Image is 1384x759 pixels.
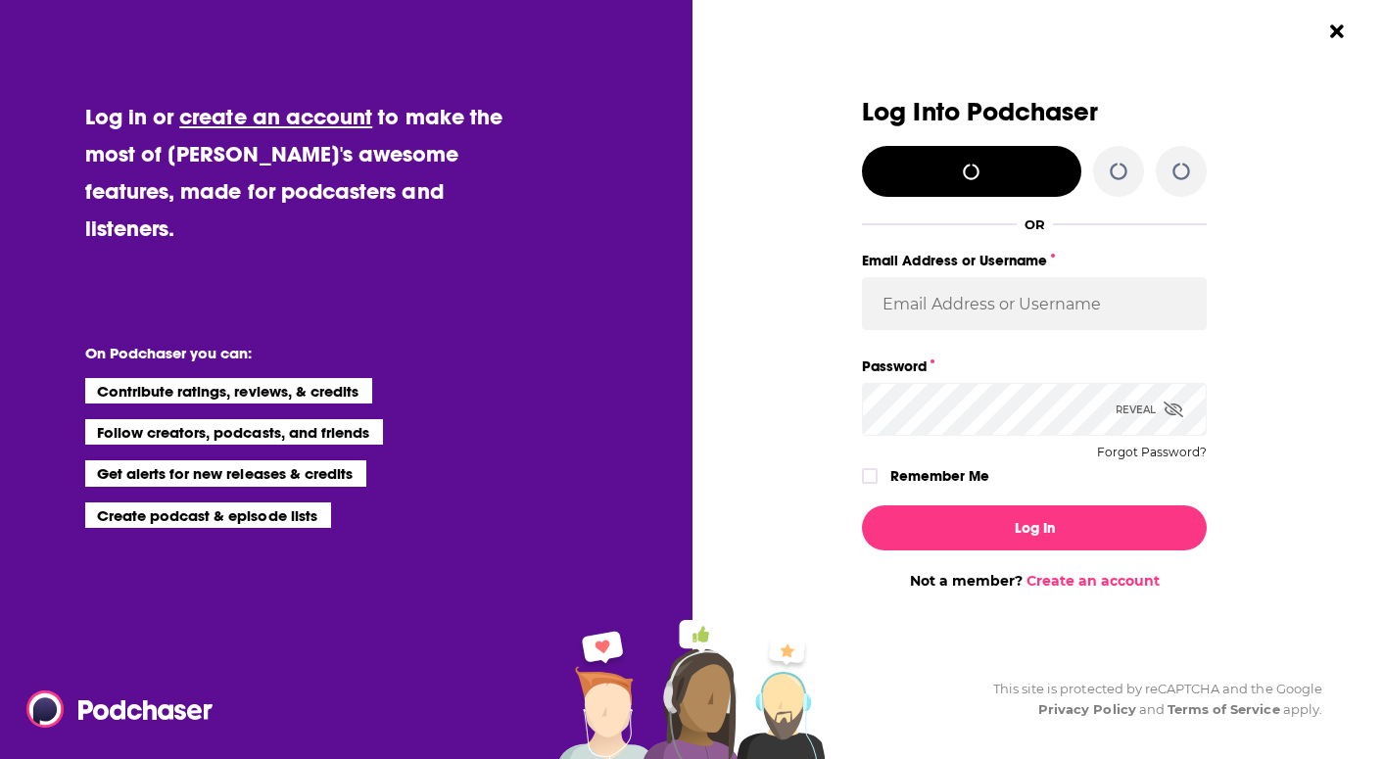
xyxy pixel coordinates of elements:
label: Password [862,354,1207,379]
a: create an account [179,103,372,130]
li: Contribute ratings, reviews, & credits [85,378,373,403]
div: OR [1025,216,1045,232]
label: Remember Me [890,463,989,489]
button: Close Button [1318,13,1356,50]
input: Email Address or Username [862,277,1207,330]
img: Podchaser - Follow, Share and Rate Podcasts [26,690,215,728]
a: Terms of Service [1168,701,1280,717]
li: Follow creators, podcasts, and friends [85,419,384,445]
button: Log In [862,505,1207,550]
div: Reveal [1116,383,1183,436]
a: Create an account [1026,572,1160,590]
label: Email Address or Username [862,248,1207,273]
h3: Log Into Podchaser [862,98,1207,126]
li: Get alerts for new releases & credits [85,460,366,486]
div: This site is protected by reCAPTCHA and the Google and apply. [978,679,1322,720]
div: Not a member? [862,572,1207,590]
li: On Podchaser you can: [85,344,477,362]
button: Forgot Password? [1097,446,1207,459]
a: Podchaser - Follow, Share and Rate Podcasts [26,690,199,728]
li: Create podcast & episode lists [85,502,331,528]
a: Privacy Policy [1038,701,1136,717]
